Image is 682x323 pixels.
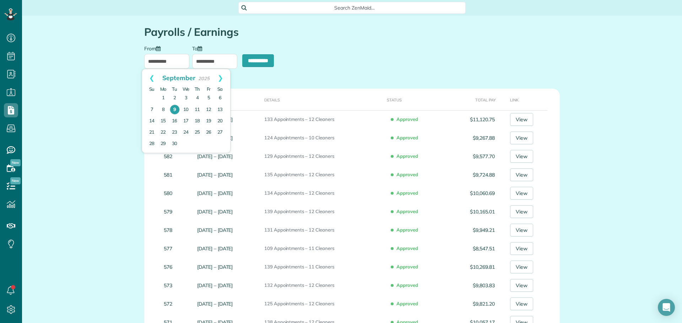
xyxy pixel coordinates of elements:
[203,127,215,138] a: 26
[392,132,421,144] span: Approved
[392,242,421,254] span: Approved
[146,127,158,138] a: 21
[510,187,533,200] a: View
[158,104,169,116] a: 8
[392,150,421,162] span: Approved
[197,301,233,307] a: [DATE] – [DATE]
[448,147,498,166] td: $9,577.70
[215,116,226,127] a: 20
[149,86,155,92] span: Sunday
[144,147,194,166] td: 582
[144,202,194,221] td: 579
[158,127,169,138] a: 22
[203,93,215,104] a: 5
[261,202,384,221] td: 139 Appointments – 12 Cleaners
[658,299,675,316] div: Open Intercom Messenger
[448,258,498,276] td: $10,269.81
[203,104,215,116] a: 12
[217,86,223,92] span: Saturday
[192,93,203,104] a: 4
[180,127,192,138] a: 24
[144,258,194,276] td: 576
[510,279,533,292] a: View
[10,159,21,166] span: New
[180,104,192,116] a: 10
[144,45,164,51] label: From
[448,202,498,221] td: $10,165.01
[510,261,533,273] a: View
[392,279,421,291] span: Approved
[195,86,200,92] span: Thursday
[197,153,233,160] a: [DATE] – [DATE]
[144,166,194,184] td: 581
[261,221,384,239] td: 131 Appointments – 12 Cleaners
[169,138,180,150] a: 30
[207,86,211,92] span: Friday
[498,89,560,110] th: Link
[448,166,498,184] td: $9,724.88
[197,245,233,252] a: [DATE] – [DATE]
[144,295,194,313] td: 572
[180,93,192,104] a: 3
[160,86,167,92] span: Monday
[261,184,384,202] td: 134 Appointments – 12 Cleaners
[392,297,421,310] span: Approved
[197,208,233,215] a: [DATE] – [DATE]
[261,276,384,295] td: 132 Appointments – 12 Cleaners
[448,239,498,258] td: $8,547.51
[261,295,384,313] td: 125 Appointments – 12 Cleaners
[144,276,194,295] td: 573
[169,127,180,138] a: 23
[448,89,498,110] th: Total Pay
[510,297,533,310] a: View
[261,129,384,147] td: 124 Appointments – 10 Cleaners
[448,221,498,239] td: $9,949.21
[261,258,384,276] td: 139 Appointments – 11 Cleaners
[144,26,560,38] h1: Payrolls / Earnings
[392,113,421,125] span: Approved
[146,116,158,127] a: 14
[146,104,158,116] a: 7
[197,282,233,289] a: [DATE] – [DATE]
[144,184,194,202] td: 580
[197,264,233,270] a: [DATE] – [DATE]
[392,224,421,236] span: Approved
[510,150,533,163] a: View
[158,116,169,127] a: 15
[169,116,180,127] a: 16
[180,116,192,127] a: 17
[392,168,421,180] span: Approved
[144,239,194,258] td: 577
[215,93,226,104] a: 6
[448,295,498,313] td: $9,821.20
[510,132,533,144] a: View
[392,205,421,217] span: Approved
[197,227,233,233] a: [DATE] – [DATE]
[203,116,215,127] a: 19
[211,69,230,87] a: Next
[261,110,384,129] td: 133 Appointments – 12 Cleaners
[215,127,226,138] a: 27
[142,69,162,87] a: Prev
[146,138,158,150] a: 28
[448,276,498,295] td: $9,803.83
[192,104,203,116] a: 11
[158,93,169,104] a: 1
[169,93,180,104] a: 2
[215,104,226,116] a: 13
[198,76,210,81] span: 2025
[510,242,533,255] a: View
[510,113,533,126] a: View
[197,190,233,196] a: [DATE] – [DATE]
[261,239,384,258] td: 109 Appointments – 11 Cleaners
[261,166,384,184] td: 135 Appointments – 12 Cleaners
[448,184,498,202] td: $10,060.69
[261,147,384,166] td: 129 Appointments – 12 Cleaners
[10,177,21,184] span: New
[510,224,533,236] a: View
[192,45,206,51] label: To
[192,116,203,127] a: 18
[510,205,533,218] a: View
[261,89,384,110] th: Details
[172,86,177,92] span: Tuesday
